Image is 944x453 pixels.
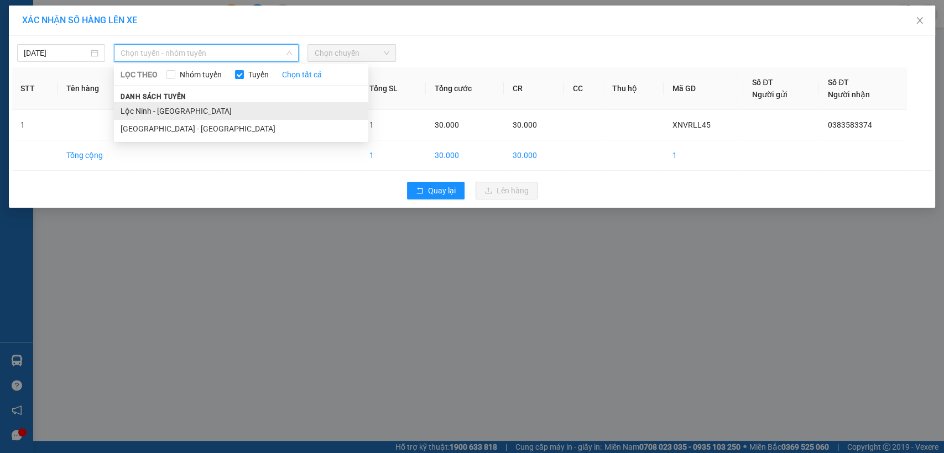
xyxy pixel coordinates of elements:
span: sieu thi eon [145,51,231,71]
th: CC [564,67,603,110]
span: down [286,50,293,56]
span: Người nhận [828,90,870,99]
span: 0383583374 [828,120,872,129]
span: 30.000 [513,120,537,129]
button: Close [904,6,935,36]
span: Nhóm tuyến [175,69,226,81]
span: XNVRLL45 [672,120,711,129]
li: Lộc Ninh - [GEOGRAPHIC_DATA] [114,102,368,120]
div: 30.000 [128,77,243,93]
span: Số ĐT [828,78,849,87]
span: Số ĐT [752,78,773,87]
span: Nhận: [129,10,156,22]
span: 1 [369,120,374,129]
th: STT [12,67,58,110]
button: rollbackQuay lại [407,182,465,199]
span: close [915,16,924,25]
span: CC : [128,80,143,92]
td: 30.000 [426,140,504,171]
th: CR [504,67,564,110]
td: 30.000 [504,140,564,171]
div: VP [GEOGRAPHIC_DATA] [129,9,242,36]
span: rollback [416,187,424,196]
th: Tổng SL [361,67,426,110]
div: VP [GEOGRAPHIC_DATA] [9,9,122,36]
td: 1 [361,140,426,171]
span: Người gửi [752,90,787,99]
td: 1 [664,140,743,171]
span: LỌC THEO [121,69,158,81]
th: Mã GD [664,67,743,110]
th: Tên hàng [58,67,135,110]
div: 0986706470 [129,36,242,51]
th: Tổng cước [426,67,504,110]
li: [GEOGRAPHIC_DATA] - [GEOGRAPHIC_DATA] [114,120,368,138]
span: Gửi: [9,10,27,22]
a: Chọn tất cả [282,69,322,81]
span: DĐ: [129,57,145,69]
span: Quay lại [428,185,456,197]
span: Chọn chuyến [314,45,389,61]
button: uploadLên hàng [476,182,538,199]
td: Tổng cộng [58,140,135,171]
span: Chọn tuyến - nhóm tuyến [121,45,292,61]
span: 30.000 [435,120,459,129]
span: XÁC NHẬN SỐ HÀNG LÊN XE [22,15,137,25]
span: Danh sách tuyến [114,92,193,102]
th: Thu hộ [603,67,664,110]
input: 15/10/2025 [24,47,88,59]
td: 1 [12,110,58,140]
span: Tuyến [244,69,273,81]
